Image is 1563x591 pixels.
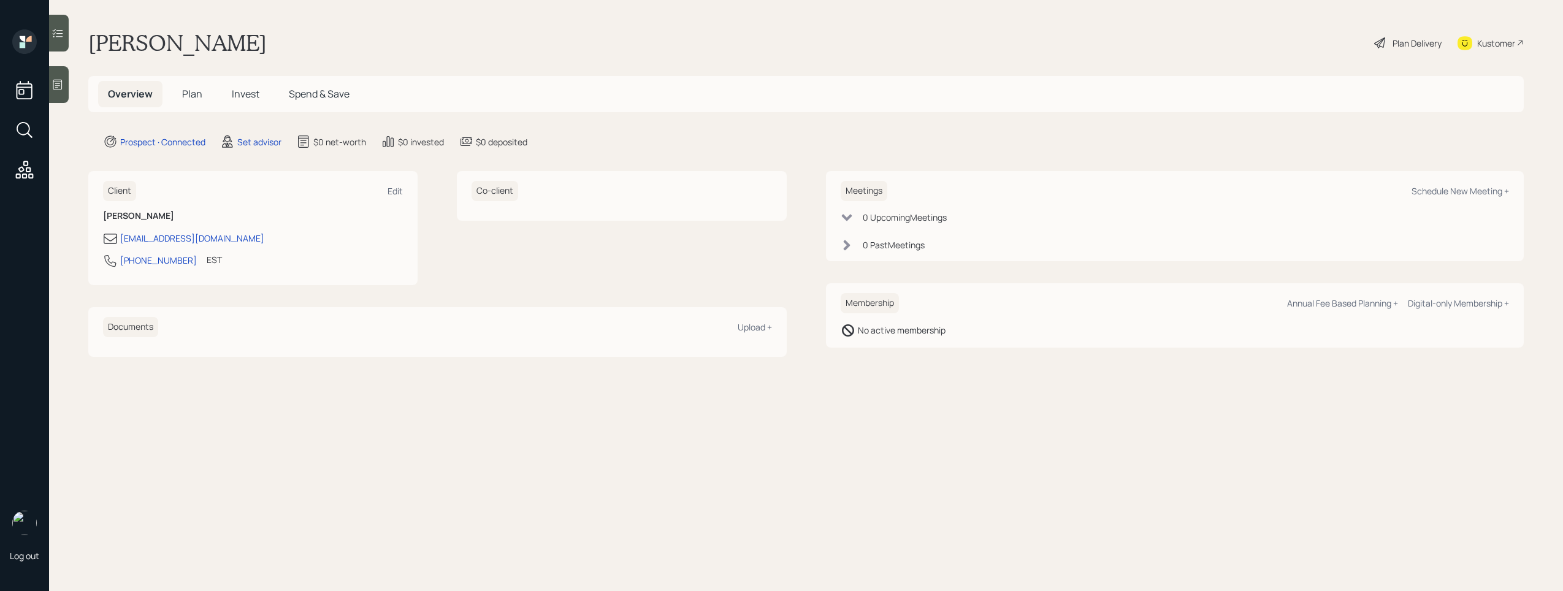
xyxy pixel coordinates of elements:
h6: Membership [841,293,899,313]
div: Set advisor [237,135,281,148]
div: $0 invested [398,135,444,148]
div: Schedule New Meeting + [1412,185,1509,197]
span: Plan [182,87,202,101]
div: Edit [388,185,403,197]
div: Log out [10,550,39,562]
h1: [PERSON_NAME] [88,29,267,56]
h6: Meetings [841,181,887,201]
div: Annual Fee Based Planning + [1287,297,1398,309]
h6: Co-client [472,181,518,201]
span: Overview [108,87,153,101]
span: Invest [232,87,259,101]
h6: Client [103,181,136,201]
div: 0 Past Meeting s [863,238,925,251]
div: 0 Upcoming Meeting s [863,211,947,224]
div: Kustomer [1477,37,1515,50]
div: [PHONE_NUMBER] [120,254,197,267]
div: Prospect · Connected [120,135,205,148]
div: Digital-only Membership + [1408,297,1509,309]
h6: [PERSON_NAME] [103,211,403,221]
span: Spend & Save [289,87,350,101]
div: Upload + [738,321,772,333]
div: [EMAIL_ADDRESS][DOMAIN_NAME] [120,232,264,245]
img: retirable_logo.png [12,511,37,535]
div: No active membership [858,324,946,337]
div: $0 deposited [476,135,527,148]
div: Plan Delivery [1393,37,1442,50]
div: EST [207,253,222,266]
h6: Documents [103,317,158,337]
div: $0 net-worth [313,135,366,148]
